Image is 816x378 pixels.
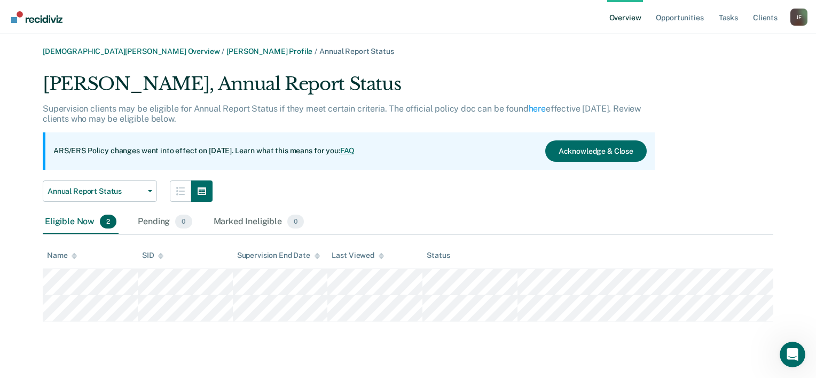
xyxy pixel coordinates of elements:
p: ARS/ERS Policy changes went into effect on [DATE]. Learn what this means for you: [53,146,355,156]
button: Profile dropdown button [790,9,807,26]
span: Annual Report Status [319,47,394,56]
span: / [219,47,226,56]
span: / [312,47,319,56]
div: Eligible Now2 [43,210,119,234]
p: Supervision clients may be eligible for Annual Report Status if they meet certain criteria. The o... [43,104,641,124]
span: Annual Report Status [48,187,144,196]
a: FAQ [340,146,355,155]
div: Last Viewed [332,251,383,260]
img: Recidiviz [11,11,62,23]
iframe: Intercom live chat [780,342,805,367]
a: [DEMOGRAPHIC_DATA][PERSON_NAME] Overview [43,47,219,56]
span: 0 [287,215,304,229]
span: 2 [100,215,116,229]
div: Marked Ineligible0 [211,210,307,234]
button: Annual Report Status [43,180,157,202]
div: Name [47,251,77,260]
div: SID [142,251,164,260]
div: Status [427,251,450,260]
div: [PERSON_NAME], Annual Report Status [43,73,655,104]
div: Supervision End Date [237,251,320,260]
a: here [529,104,546,114]
button: Acknowledge & Close [545,140,647,162]
a: [PERSON_NAME] Profile [226,47,312,56]
span: 0 [175,215,192,229]
div: J F [790,9,807,26]
div: Pending0 [136,210,194,234]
